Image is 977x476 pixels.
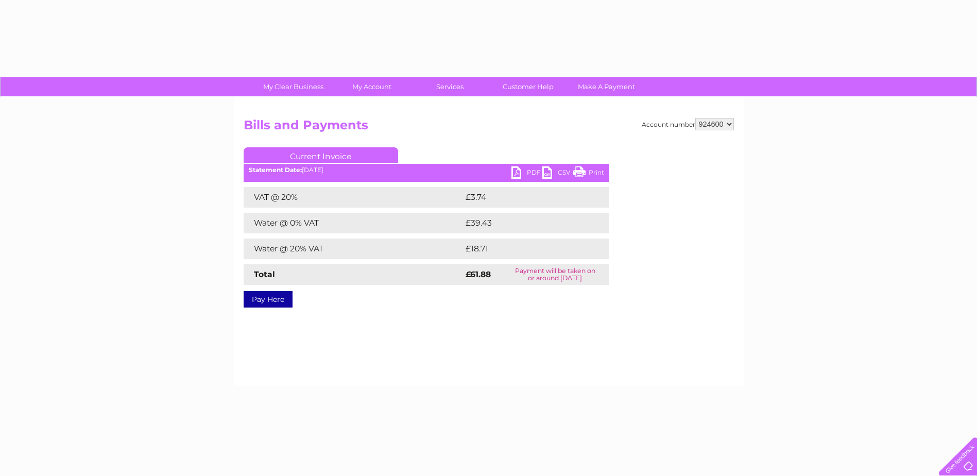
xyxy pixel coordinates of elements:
[542,166,573,181] a: CSV
[254,269,275,279] strong: Total
[249,166,302,174] b: Statement Date:
[463,187,585,208] td: £3.74
[407,77,492,96] a: Services
[244,166,609,174] div: [DATE]
[244,118,734,138] h2: Bills and Payments
[251,77,336,96] a: My Clear Business
[466,269,491,279] strong: £61.88
[463,213,589,233] td: £39.43
[244,239,463,259] td: Water @ 20% VAT
[501,264,609,285] td: Payment will be taken on or around [DATE]
[463,239,587,259] td: £18.71
[642,118,734,130] div: Account number
[244,187,463,208] td: VAT @ 20%
[244,147,398,163] a: Current Invoice
[564,77,649,96] a: Make A Payment
[244,213,463,233] td: Water @ 0% VAT
[486,77,571,96] a: Customer Help
[511,166,542,181] a: PDF
[573,166,604,181] a: Print
[244,291,293,308] a: Pay Here
[329,77,414,96] a: My Account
